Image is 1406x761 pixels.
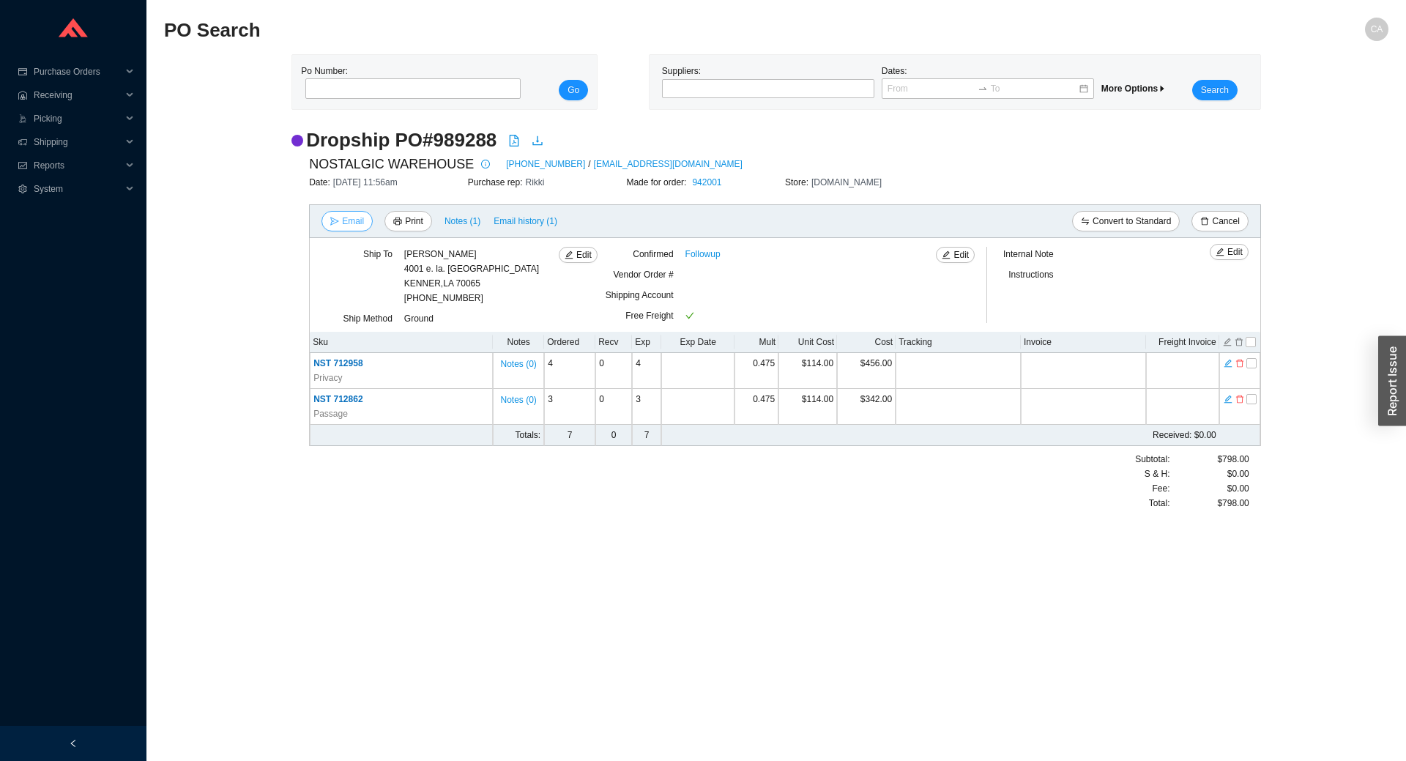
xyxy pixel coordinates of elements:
[896,332,1021,353] th: Tracking
[1072,211,1180,231] button: swapConvert to Standard
[445,214,480,229] span: Notes ( 1 )
[778,353,837,389] td: $114.00
[1201,83,1229,97] span: Search
[632,332,661,353] th: Exp
[1224,394,1232,404] span: edit
[477,160,494,168] span: info-circle
[1153,430,1191,440] span: Received:
[576,248,592,262] span: Edit
[692,177,721,188] a: 942001
[811,177,882,188] span: [DOMAIN_NAME]
[1081,217,1090,227] span: swap
[1101,83,1167,94] span: More Options
[313,394,362,404] span: NST 712862
[1224,358,1232,368] span: edit
[499,392,537,402] button: Notes (0)
[474,154,494,174] button: info-circle
[34,83,122,107] span: Receiving
[544,332,595,353] th: Ordered
[309,177,333,188] span: Date:
[309,153,474,175] span: NOSTALGIC WAREHOUSE
[1158,84,1167,93] span: caret-right
[1152,481,1169,496] span: Fee :
[404,247,539,305] div: [PHONE_NUMBER]
[632,425,661,446] td: 7
[69,739,78,748] span: left
[544,353,595,389] td: 4
[1145,467,1170,481] span: S & H:
[508,135,520,146] span: file-pdf
[1200,217,1209,227] span: delete
[313,335,490,349] div: Sku
[1170,496,1249,511] div: $798.00
[508,135,520,149] a: file-pdf
[625,311,673,321] span: Free Freight
[313,358,362,368] span: NST 712958
[936,247,975,263] button: editEdit
[1216,248,1224,258] span: edit
[500,357,536,371] span: Notes ( 0 )
[404,247,539,291] div: [PERSON_NAME] 4001 e. la. [GEOGRAPHIC_DATA] KENNER , LA 70065
[468,177,526,188] span: Purchase rep:
[1223,393,1233,403] button: edit
[526,177,545,188] span: Rikki
[444,213,481,223] button: Notes (1)
[405,214,423,229] span: Print
[1234,335,1244,346] button: delete
[164,18,1082,43] h2: PO Search
[363,249,393,259] span: Ship To
[778,389,837,425] td: $114.00
[734,389,778,425] td: 0.475
[778,332,837,353] th: Unit Cost
[306,127,496,153] h2: Dropship PO # 989288
[1191,211,1248,231] button: deleteCancel
[658,64,878,100] div: Suppliers:
[991,81,1078,96] input: To
[1235,357,1245,367] button: delete
[734,353,778,389] td: 0.475
[978,83,988,94] span: to
[837,353,896,389] td: $456.00
[1021,332,1146,353] th: Invoice
[1170,452,1249,467] div: $798.00
[953,248,969,262] span: Edit
[34,107,122,130] span: Picking
[1212,214,1239,229] span: Cancel
[404,313,434,324] span: Ground
[34,154,122,177] span: Reports
[595,389,632,425] td: 0
[393,217,402,227] span: printer
[18,67,28,76] span: credit-card
[568,83,579,97] span: Go
[493,211,558,231] button: Email history (1)
[493,332,544,353] th: Notes
[588,157,590,171] span: /
[1227,245,1243,259] span: Edit
[626,177,689,188] span: Made for order:
[594,157,743,171] a: [EMAIL_ADDRESS][DOMAIN_NAME]
[500,393,536,407] span: Notes ( 0 )
[384,211,432,231] button: printerPrint
[1192,80,1238,100] button: Search
[34,60,122,83] span: Purchase Orders
[34,130,122,154] span: Shipping
[1227,481,1249,496] span: $0.00
[1210,244,1249,260] button: editEdit
[559,80,588,100] button: Go
[1235,358,1244,368] span: delete
[942,250,951,261] span: edit
[321,211,373,231] button: sendEmail
[1222,335,1232,346] button: edit
[499,356,537,366] button: Notes (0)
[837,332,896,353] th: Cost
[785,177,811,188] span: Store:
[606,290,674,300] span: Shipping Account
[544,389,595,425] td: 3
[565,250,573,261] span: edit
[595,332,632,353] th: Recv
[494,214,557,229] span: Email history (1)
[1135,452,1169,467] span: Subtotal:
[632,389,661,425] td: 3
[1149,496,1170,511] span: Total:
[595,353,632,389] td: 0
